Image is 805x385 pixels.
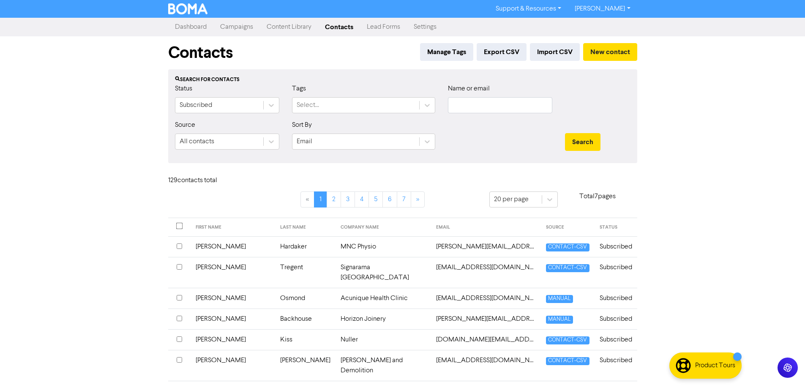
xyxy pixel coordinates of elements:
[327,191,341,208] a: Page 2
[448,84,490,94] label: Name or email
[595,350,637,381] td: Subscribed
[191,257,275,288] td: [PERSON_NAME]
[546,243,589,251] span: CONTACT-CSV
[546,295,573,303] span: MANUAL
[297,137,312,147] div: Email
[341,191,355,208] a: Page 3
[191,309,275,329] td: [PERSON_NAME]
[595,309,637,329] td: Subscribed
[546,336,589,344] span: CONTACT-CSV
[336,288,431,309] td: Acunique Health Clinic
[168,177,236,185] h6: 129 contact s total
[546,264,589,272] span: CONTACT-CSV
[595,257,637,288] td: Subscribed
[407,19,443,35] a: Settings
[292,120,312,130] label: Sort By
[431,236,541,257] td: aaron@mncphysio.com.au
[191,236,275,257] td: [PERSON_NAME]
[314,191,327,208] a: Page 1 is your current page
[191,288,275,309] td: [PERSON_NAME]
[191,218,275,237] th: FIRST NAME
[297,100,319,110] div: Select...
[530,43,580,61] button: Import CSV
[168,43,233,63] h1: Contacts
[175,84,192,94] label: Status
[494,194,529,205] div: 20 per page
[213,19,260,35] a: Campaigns
[275,257,336,288] td: Tregent
[180,100,212,110] div: Subscribed
[568,2,637,16] a: [PERSON_NAME]
[275,350,336,381] td: [PERSON_NAME]
[431,257,541,288] td: accounts.coffsharbour@signarama.com.au
[168,19,213,35] a: Dashboard
[431,350,541,381] td: admin@aussiescaffoldanddemolition.com
[595,218,637,237] th: STATUS
[175,120,195,130] label: Source
[275,218,336,237] th: LAST NAME
[431,329,541,350] td: adamkiss.cloud@gmail.com
[292,84,306,94] label: Tags
[397,191,411,208] a: Page 7
[541,218,594,237] th: SOURCE
[420,43,473,61] button: Manage Tags
[336,236,431,257] td: MNC Physio
[595,329,637,350] td: Subscribed
[595,288,637,309] td: Subscribed
[411,191,425,208] a: »
[565,133,600,151] button: Search
[477,43,527,61] button: Export CSV
[191,350,275,381] td: [PERSON_NAME]
[191,329,275,350] td: [PERSON_NAME]
[318,19,360,35] a: Contacts
[431,309,541,329] td: adam@horizonjoinery.com
[355,191,369,208] a: Page 4
[168,3,208,14] img: BOMA Logo
[489,2,568,16] a: Support & Resources
[260,19,318,35] a: Content Library
[336,350,431,381] td: [PERSON_NAME] and Demolition
[382,191,397,208] a: Page 6
[360,19,407,35] a: Lead Forms
[583,43,637,61] button: New contact
[595,236,637,257] td: Subscribed
[368,191,383,208] a: Page 5
[431,218,541,237] th: EMAIL
[558,191,637,202] p: Total 7 pages
[275,236,336,257] td: Hardaker
[336,218,431,237] th: COMPANY NAME
[336,257,431,288] td: Signarama [GEOGRAPHIC_DATA]
[546,357,589,365] span: CONTACT-CSV
[431,288,541,309] td: acuniquehealthclinic@gmail.com
[546,316,573,324] span: MANUAL
[275,329,336,350] td: Kiss
[275,309,336,329] td: Backhouse
[180,137,214,147] div: All contacts
[336,329,431,350] td: Nuller
[175,76,630,84] div: Search for contacts
[275,288,336,309] td: Osmond
[336,309,431,329] td: Horizon Joinery
[763,344,805,385] iframe: Chat Widget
